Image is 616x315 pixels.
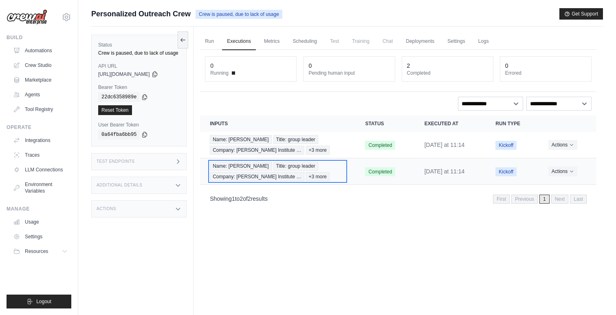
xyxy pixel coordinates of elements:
[97,159,135,164] h3: Test Endpoints
[259,33,285,50] a: Metrics
[98,71,150,78] span: [URL][DOMAIN_NAME]
[415,115,486,132] th: Executed at
[7,34,71,41] div: Build
[10,134,71,147] a: Integrations
[425,168,465,175] time: August 7, 2025 at 11:14 CST
[7,206,71,212] div: Manage
[539,195,550,204] span: 1
[98,63,180,69] label: API URL
[210,70,229,76] span: Running
[493,195,510,204] span: First
[306,172,330,181] span: +3 more
[495,167,517,176] span: Kickoff
[97,206,116,211] h3: Actions
[91,8,191,20] span: Personalized Outreach Crew
[200,33,219,50] a: Run
[401,33,439,50] a: Deployments
[273,162,318,171] span: Title: group leader
[10,73,71,87] a: Marketplace
[210,135,345,155] a: View execution details for Name
[365,167,395,176] span: Completed
[425,142,465,148] time: August 7, 2025 at 11:14 CST
[10,88,71,101] a: Agents
[7,9,47,25] img: Logo
[575,276,616,315] iframe: Chat Widget
[98,42,180,48] label: Status
[248,195,251,202] span: 2
[548,140,577,150] button: Actions for execution
[495,141,517,150] span: Kickoff
[347,33,374,49] span: Training is not available until the deployment is complete
[210,135,271,144] span: Name: [PERSON_NAME]
[98,122,180,128] label: User Bearer Token
[486,115,538,132] th: Run Type
[232,195,235,202] span: 1
[200,115,355,132] th: Inputs
[10,163,71,176] a: LLM Connections
[10,245,71,258] button: Resources
[473,33,494,50] a: Logs
[10,59,71,72] a: Crew Studio
[308,70,389,76] dt: Pending human input
[210,162,271,171] span: Name: [PERSON_NAME]
[288,33,322,50] a: Scheduling
[548,166,577,176] button: Actions for execution
[570,195,587,204] span: Last
[210,62,213,70] div: 0
[10,178,71,197] a: Environment Variables
[7,124,71,131] div: Operate
[407,70,488,76] dt: Completed
[98,105,132,115] a: Reset Token
[200,188,596,209] nav: Pagination
[222,33,256,50] a: Executions
[210,162,345,181] a: View execution details for Name
[308,62,312,70] div: 0
[10,215,71,228] a: Usage
[10,44,71,57] a: Automations
[306,146,330,155] span: +3 more
[442,33,470,50] a: Settings
[551,195,569,204] span: Next
[493,195,587,204] nav: Pagination
[407,62,410,70] div: 2
[36,298,51,305] span: Logout
[10,149,71,162] a: Traces
[240,195,243,202] span: 2
[325,33,344,49] span: Test
[98,50,180,56] div: Crew is paused, due to lack of usage
[196,10,282,19] span: Crew is paused, due to lack of usage
[98,130,140,140] code: 0a64fba6bb95
[10,103,71,116] a: Tool Registry
[355,115,414,132] th: Status
[25,248,48,255] span: Resources
[575,276,616,315] div: 聊天小组件
[98,84,180,91] label: Bearer Token
[7,295,71,308] button: Logout
[511,195,538,204] span: Previous
[210,146,304,155] span: Company: [PERSON_NAME] Institute …
[97,183,142,188] h3: Additional Details
[98,92,140,102] code: 22dc6358989e
[365,141,395,150] span: Completed
[378,33,398,49] span: Chat is not available until the deployment is complete
[210,172,304,181] span: Company: [PERSON_NAME] Institute …
[210,195,268,203] p: Showing to of results
[559,8,603,20] button: Get Support
[10,230,71,243] a: Settings
[200,115,596,209] section: Crew executions table
[273,135,318,144] span: Title: group leader
[505,70,586,76] dt: Errored
[505,62,508,70] div: 0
